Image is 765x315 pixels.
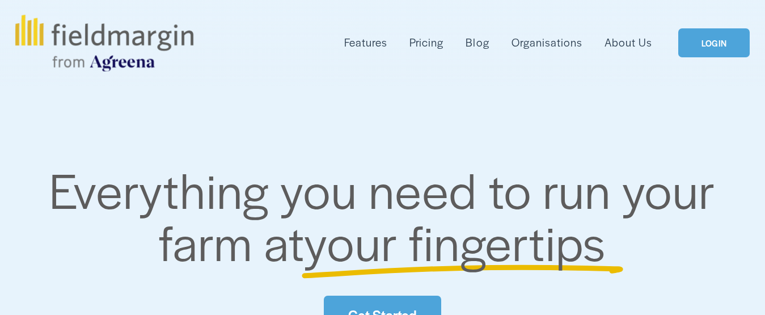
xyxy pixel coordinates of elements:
[605,33,652,52] a: About Us
[15,15,193,72] img: fieldmargin.com
[409,33,443,52] a: Pricing
[344,35,387,51] span: Features
[466,33,489,52] a: Blog
[678,28,750,57] a: LOGIN
[49,155,727,275] span: Everything you need to run your farm at
[304,207,606,275] span: your fingertips
[344,33,387,52] a: folder dropdown
[512,33,582,52] a: Organisations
